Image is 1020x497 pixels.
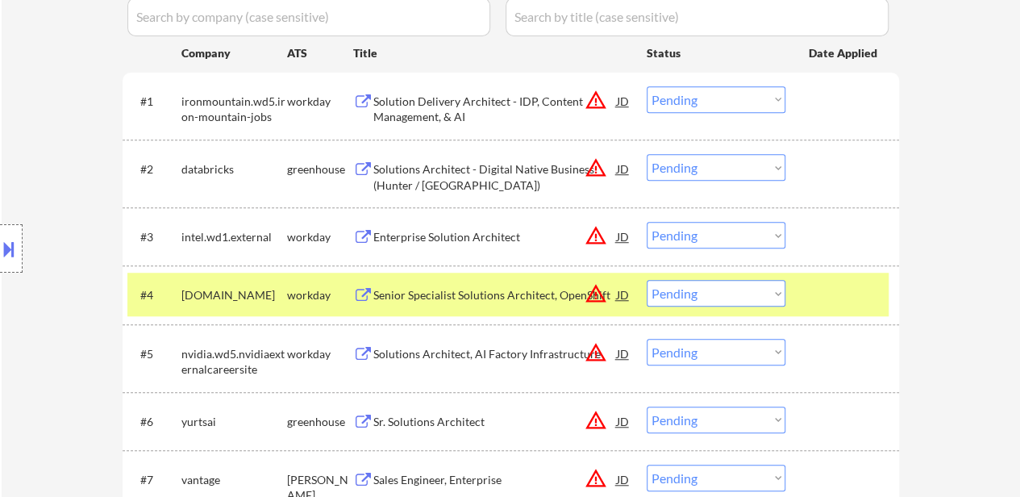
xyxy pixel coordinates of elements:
[585,341,607,364] button: warning_amber
[373,161,617,193] div: Solutions Architect - Digital Native Business (Hunter / [GEOGRAPHIC_DATA])
[181,45,287,61] div: Company
[585,89,607,111] button: warning_amber
[287,161,353,177] div: greenhouse
[287,287,353,303] div: workday
[287,94,353,110] div: workday
[585,282,607,305] button: warning_amber
[287,414,353,430] div: greenhouse
[140,94,169,110] div: #1
[287,346,353,362] div: workday
[585,224,607,247] button: warning_amber
[140,414,169,430] div: #6
[373,414,617,430] div: Sr. Solutions Architect
[373,287,617,303] div: Senior Specialist Solutions Architect, OpenShift
[615,86,631,115] div: JD
[181,472,287,488] div: vantage
[615,154,631,183] div: JD
[615,407,631,436] div: JD
[615,280,631,309] div: JD
[647,38,785,67] div: Status
[373,346,617,362] div: Solutions Architect, AI Factory Infrastructure
[287,45,353,61] div: ATS
[181,414,287,430] div: yurtsai
[373,472,617,488] div: Sales Engineer, Enterprise
[585,409,607,432] button: warning_amber
[140,472,169,488] div: #7
[181,94,287,125] div: ironmountain.wd5.iron-mountain-jobs
[615,465,631,494] div: JD
[287,229,353,245] div: workday
[373,94,617,125] div: Solution Delivery Architect - IDP, Content Management, & AI
[615,339,631,368] div: JD
[585,157,607,179] button: warning_amber
[615,222,631,251] div: JD
[585,467,607,490] button: warning_amber
[373,229,617,245] div: Enterprise Solution Architect
[809,45,880,61] div: Date Applied
[353,45,631,61] div: Title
